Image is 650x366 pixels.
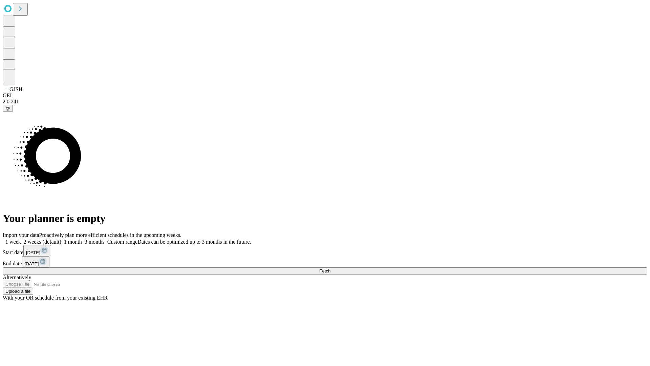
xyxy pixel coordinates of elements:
span: Alternatively [3,274,31,280]
span: With your OR schedule from your existing EHR [3,295,108,301]
span: [DATE] [26,250,40,255]
div: 2.0.241 [3,99,647,105]
span: 2 weeks (default) [24,239,61,245]
span: Proactively plan more efficient schedules in the upcoming weeks. [39,232,181,238]
span: 1 month [64,239,82,245]
span: Custom range [107,239,137,245]
span: [DATE] [24,261,39,266]
button: [DATE] [22,256,49,267]
div: GEI [3,93,647,99]
button: Upload a file [3,288,33,295]
span: 1 week [5,239,21,245]
div: Start date [3,245,647,256]
div: End date [3,256,647,267]
span: GJSH [9,86,22,92]
span: @ [5,106,10,111]
span: Fetch [319,268,330,273]
h1: Your planner is empty [3,212,647,225]
button: @ [3,105,13,112]
button: Fetch [3,267,647,274]
button: [DATE] [23,245,51,256]
span: 3 months [85,239,105,245]
span: Dates can be optimized up to 3 months in the future. [137,239,251,245]
span: Import your data [3,232,39,238]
